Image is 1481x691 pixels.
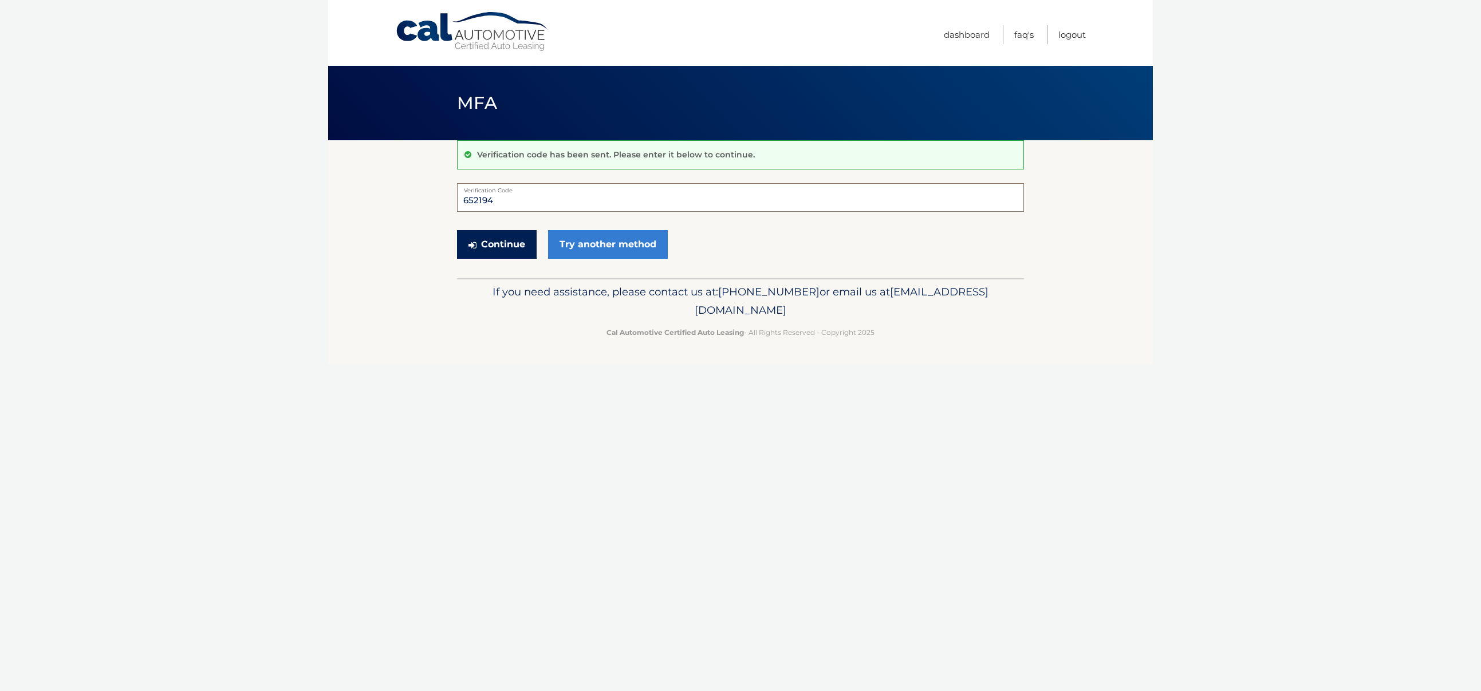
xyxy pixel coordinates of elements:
[464,326,1017,338] p: - All Rights Reserved - Copyright 2025
[464,283,1017,319] p: If you need assistance, please contact us at: or email us at
[1058,25,1086,44] a: Logout
[457,183,1024,192] label: Verification Code
[395,11,550,52] a: Cal Automotive
[695,285,988,317] span: [EMAIL_ADDRESS][DOMAIN_NAME]
[457,183,1024,212] input: Verification Code
[457,92,497,113] span: MFA
[606,328,744,337] strong: Cal Automotive Certified Auto Leasing
[1014,25,1034,44] a: FAQ's
[944,25,990,44] a: Dashboard
[718,285,820,298] span: [PHONE_NUMBER]
[457,230,537,259] button: Continue
[548,230,668,259] a: Try another method
[477,149,755,160] p: Verification code has been sent. Please enter it below to continue.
